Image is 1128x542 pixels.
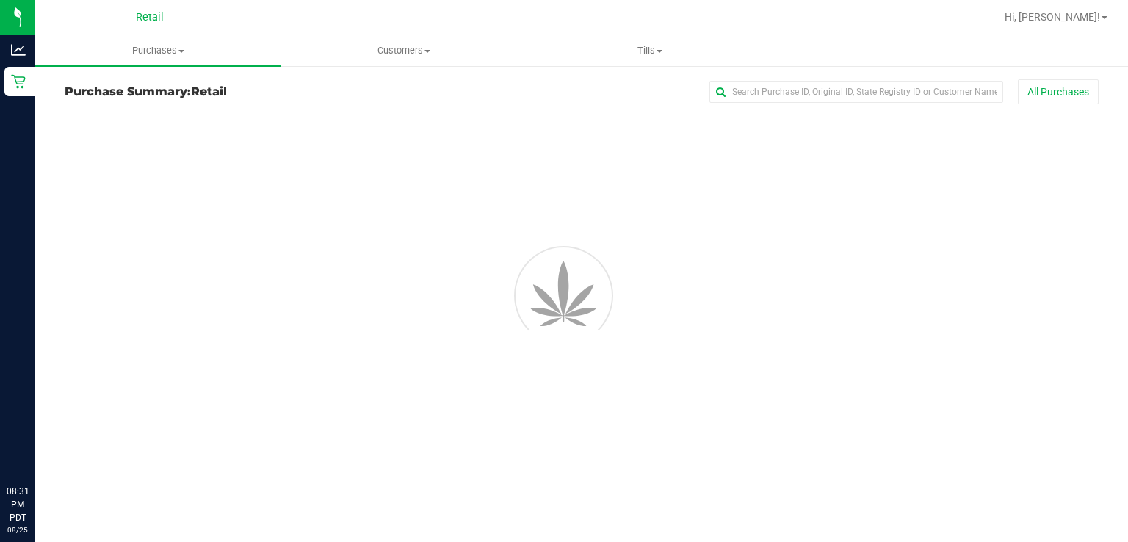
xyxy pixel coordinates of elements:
[35,35,281,66] a: Purchases
[282,44,527,57] span: Customers
[281,35,527,66] a: Customers
[528,44,773,57] span: Tills
[11,43,26,57] inline-svg: Analytics
[65,85,409,98] h3: Purchase Summary:
[15,424,59,469] iframe: Resource center
[43,422,61,440] iframe: Resource center unread badge
[7,524,29,535] p: 08/25
[136,11,164,24] span: Retail
[527,35,773,66] a: Tills
[1005,11,1100,23] span: Hi, [PERSON_NAME]!
[191,84,227,98] span: Retail
[7,485,29,524] p: 08:31 PM PDT
[11,74,26,89] inline-svg: Retail
[35,44,281,57] span: Purchases
[709,81,1003,103] input: Search Purchase ID, Original ID, State Registry ID or Customer Name...
[1018,79,1099,104] button: All Purchases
